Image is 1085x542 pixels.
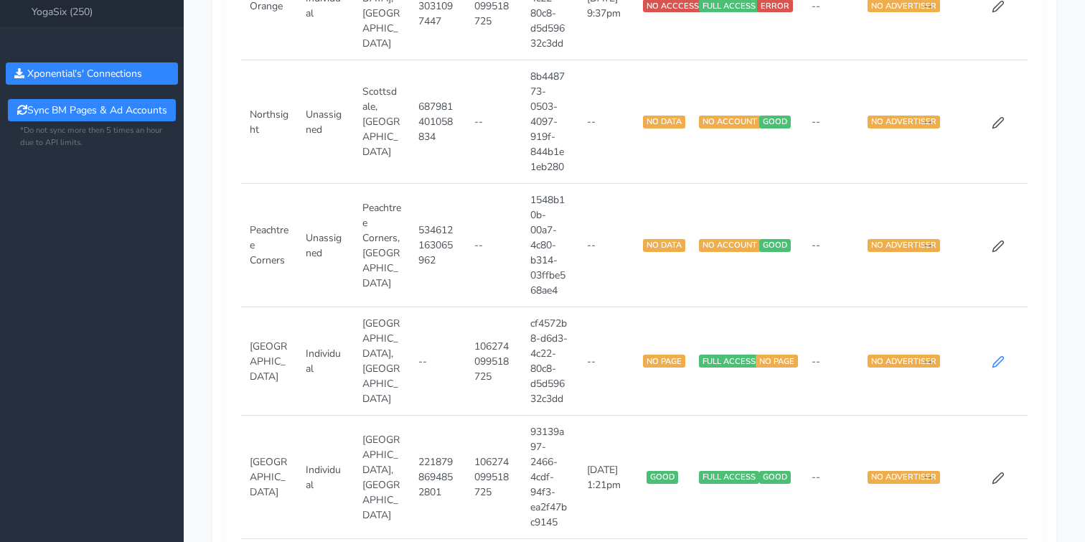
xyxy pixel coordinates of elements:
[868,355,940,368] span: NO ADVERTISER
[699,239,761,252] span: NO ACCOUNT
[759,239,791,252] span: GOOD
[868,116,940,129] span: NO ADVERTISER
[466,307,522,416] td: 106274099518725
[915,416,971,539] td: --
[241,184,297,307] td: Peachtree Corners
[643,116,685,129] span: NO DATA
[241,60,297,184] td: Northsight
[578,184,634,307] td: --
[410,60,466,184] td: 687981401058834
[297,184,353,307] td: Unassigned
[915,60,971,184] td: --
[803,307,859,416] td: --
[354,60,410,184] td: Scottsdale,[GEOGRAPHIC_DATA]
[699,471,759,484] span: FULL ACCESS
[466,60,522,184] td: --
[297,416,353,539] td: Individual
[868,471,940,484] span: NO ADVERTISER
[578,416,634,539] td: [DATE] 1:21pm
[466,416,522,539] td: 106274099518725
[803,60,859,184] td: --
[522,184,578,307] td: 1548b10b-00a7-4c80-b314-03ffbe568ae4
[699,116,761,129] span: NO ACCOUNT
[466,184,522,307] td: --
[522,416,578,539] td: 93139a97-2466-4cdf-94f3-ea2f47bc9145
[20,125,164,149] small: *Do not sync more then 5 times an hour due to API limits.
[759,471,791,484] span: GOOD
[354,416,410,539] td: [GEOGRAPHIC_DATA],[GEOGRAPHIC_DATA]
[410,416,466,539] td: 2218798694852801
[522,307,578,416] td: cf4572b8-d6d3-4c22-80c8-d5d59632c3dd
[756,355,798,368] span: NO PAGE
[578,307,634,416] td: --
[241,416,297,539] td: [GEOGRAPHIC_DATA]
[759,116,791,129] span: GOOD
[297,307,353,416] td: Individual
[699,355,759,368] span: FULL ACCESS
[803,416,859,539] td: --
[354,184,410,307] td: Peachtree Corners,[GEOGRAPHIC_DATA]
[915,184,971,307] td: --
[643,239,685,252] span: NO DATA
[522,60,578,184] td: 8b448773-0503-4097-919f-844b1e1eb280
[643,355,685,368] span: NO PAGE
[578,60,634,184] td: --
[297,60,353,184] td: Unassigned
[647,471,678,484] span: GOOD
[6,62,178,85] button: Xponential's' Connections
[803,184,859,307] td: --
[8,99,175,121] button: Sync BM Pages & Ad Accounts
[410,184,466,307] td: 534612163065962
[915,307,971,416] td: --
[241,307,297,416] td: [GEOGRAPHIC_DATA]
[410,307,466,416] td: --
[868,239,940,252] span: NO ADVERTISER
[354,307,410,416] td: [GEOGRAPHIC_DATA],[GEOGRAPHIC_DATA]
